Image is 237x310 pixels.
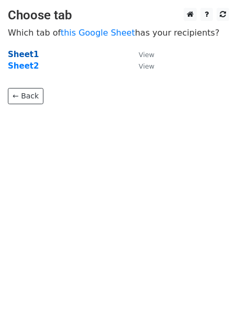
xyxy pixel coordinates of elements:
a: ← Back [8,88,43,104]
small: View [139,51,154,59]
a: Sheet2 [8,61,39,71]
a: View [128,61,154,71]
iframe: Chat Widget [185,260,237,310]
small: View [139,62,154,70]
a: this Google Sheet [61,28,135,38]
a: Sheet1 [8,50,39,59]
h3: Choose tab [8,8,229,23]
p: Which tab of has your recipients? [8,27,229,38]
a: View [128,50,154,59]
